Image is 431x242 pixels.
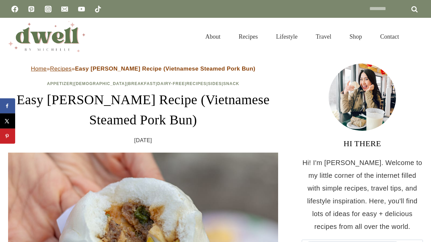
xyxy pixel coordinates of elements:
a: Sides [208,81,222,86]
nav: Primary Navigation [196,25,408,48]
a: Appetizer [47,81,72,86]
a: Pinterest [25,2,38,16]
img: DWELL by michelle [8,21,86,52]
span: | | | | | | [47,81,239,86]
a: Recipes [230,25,267,48]
strong: Easy [PERSON_NAME] Recipe (Vietnamese Steamed Pork Bun) [75,66,256,72]
p: Hi! I'm [PERSON_NAME]. Welcome to my little corner of the internet filled with simple recipes, tr... [302,156,423,233]
a: Breakfast [128,81,156,86]
a: Instagram [41,2,55,16]
a: Contact [371,25,408,48]
time: [DATE] [134,135,152,146]
a: YouTube [75,2,88,16]
a: Travel [307,25,340,48]
span: » » [31,66,256,72]
a: Email [58,2,71,16]
button: View Search Form [411,31,423,42]
h1: Easy [PERSON_NAME] Recipe (Vietnamese Steamed Pork Bun) [8,90,278,130]
a: Home [31,66,47,72]
a: About [196,25,230,48]
a: Lifestyle [267,25,307,48]
a: TikTok [91,2,105,16]
h3: HI THERE [302,137,423,150]
a: Shop [340,25,371,48]
a: Facebook [8,2,22,16]
a: Dairy-Free [157,81,185,86]
a: Recipes [50,66,72,72]
a: Recipes [186,81,206,86]
a: Snack [223,81,239,86]
a: [DEMOGRAPHIC_DATA] [74,81,127,86]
